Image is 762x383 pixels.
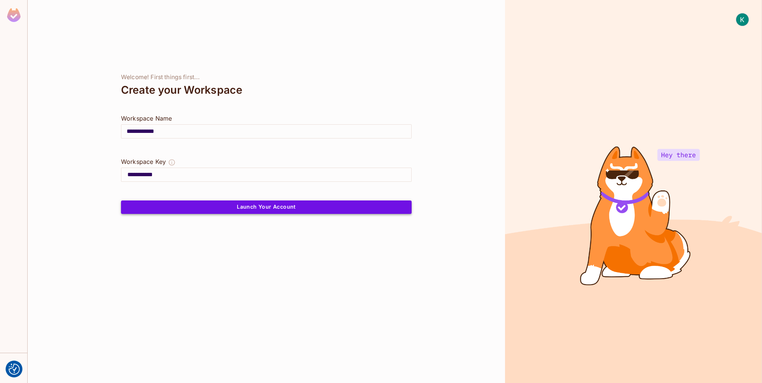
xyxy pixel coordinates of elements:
[121,74,412,81] div: Welcome! First things first...
[121,200,412,214] button: Launch Your Account
[121,114,412,123] div: Workspace Name
[9,364,20,375] img: Revisit consent button
[736,13,749,26] img: Kostia
[121,157,166,166] div: Workspace Key
[121,81,412,99] div: Create your Workspace
[168,157,176,168] button: The Workspace Key is unique, and serves as the identifier of your workspace.
[7,8,21,22] img: SReyMgAAAABJRU5ErkJggg==
[5,359,22,374] div: Help & Updates
[9,364,20,375] button: Consent Preferences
